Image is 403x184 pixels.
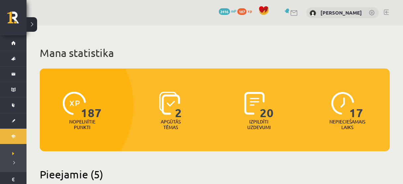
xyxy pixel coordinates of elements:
[40,168,390,181] h2: Pieejamie (5)
[331,92,354,115] img: icon-clock-7be60019b62300814b6bd22b8e044499b485619524d84068768e800edab66f18.svg
[237,8,255,14] a: 187 xp
[320,9,362,16] a: [PERSON_NAME]
[159,92,180,115] img: icon-learned-topics-4a711ccc23c960034f471b6e78daf4a3bad4a20eaf4de84257b87e66633f6470.svg
[158,119,184,130] p: Apgūtās tēmas
[63,92,86,115] img: icon-xp-0682a9bc20223a9ccc6f5883a126b849a74cddfe5390d2b41b4391c66f2066e7.svg
[310,10,316,17] img: Gļebs Golubevs
[260,92,274,119] span: 20
[248,8,252,14] span: xp
[81,92,102,119] span: 187
[7,12,27,28] a: Rīgas 1. Tālmācības vidusskola
[40,46,390,60] h1: Mana statistika
[329,119,365,130] p: Nepieciešamais laiks
[246,119,272,130] p: Izpildīti uzdevumi
[69,119,95,130] p: Nopelnītie punkti
[237,8,247,15] span: 187
[231,8,236,14] span: mP
[219,8,236,14] a: 2416 mP
[244,92,265,115] img: icon-completed-tasks-ad58ae20a441b2904462921112bc710f1caf180af7a3daa7317a5a94f2d26646.svg
[175,92,182,119] span: 2
[219,8,230,15] span: 2416
[349,92,363,119] span: 17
